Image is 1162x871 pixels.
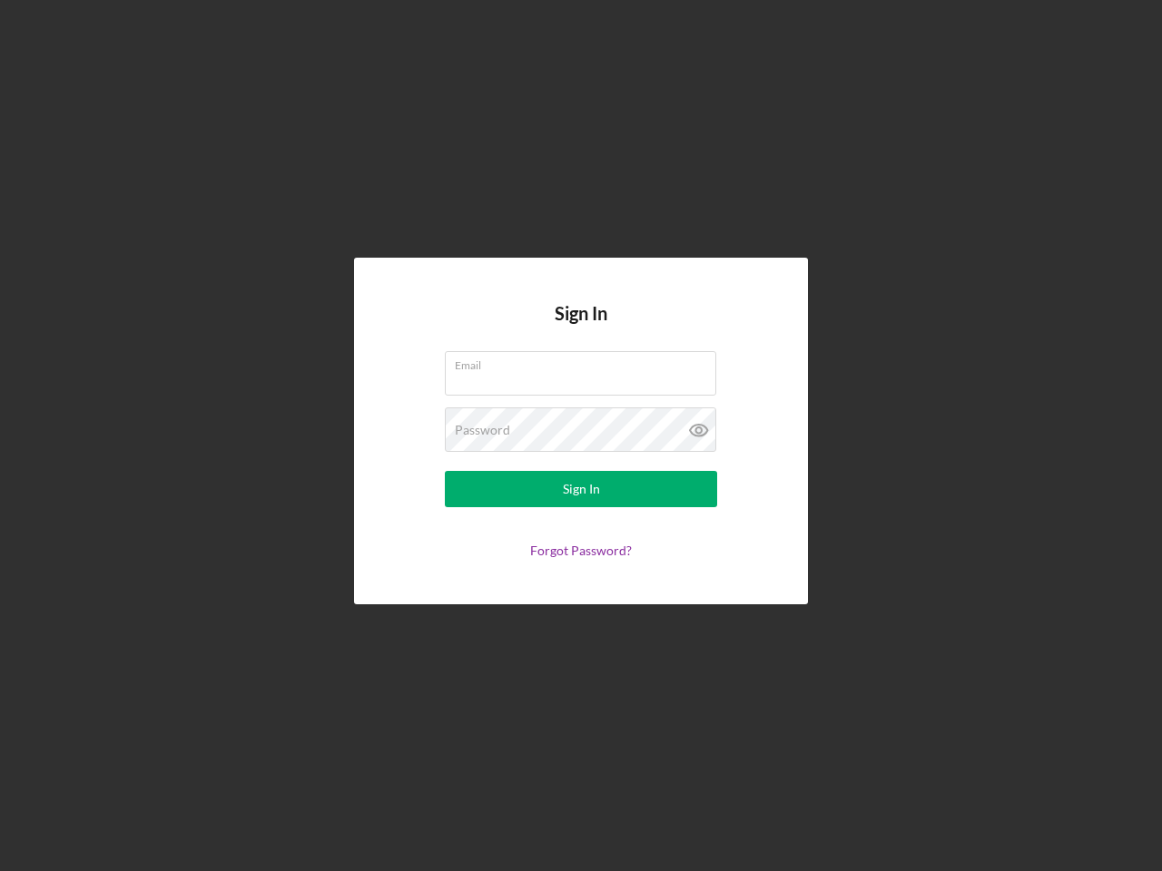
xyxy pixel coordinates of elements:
[530,543,632,558] a: Forgot Password?
[455,423,510,437] label: Password
[445,471,717,507] button: Sign In
[555,303,607,351] h4: Sign In
[563,471,600,507] div: Sign In
[455,352,716,372] label: Email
